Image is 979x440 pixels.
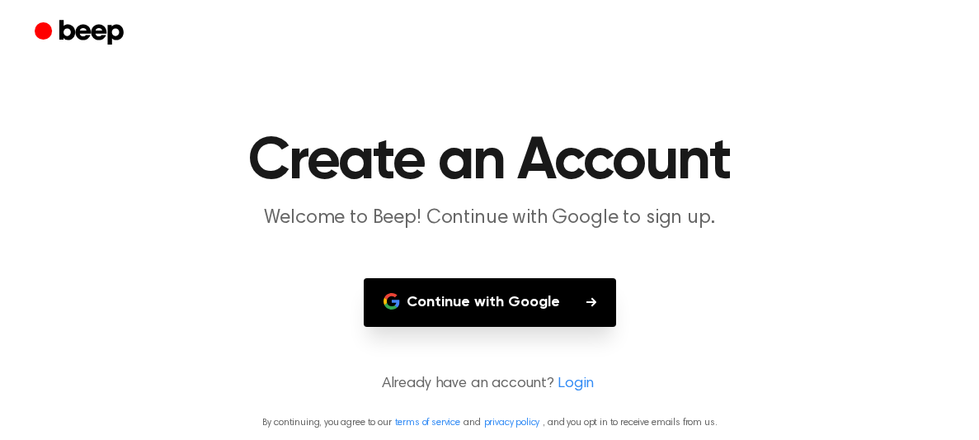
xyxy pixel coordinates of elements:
p: Welcome to Beep! Continue with Google to sign up. [173,205,807,232]
a: Beep [35,17,128,50]
a: terms of service [395,418,460,428]
p: Already have an account? [20,373,959,395]
a: Login [558,373,594,395]
button: Continue with Google [364,278,616,327]
p: By continuing, you agree to our and , and you opt in to receive emails from us. [20,415,959,430]
h1: Create an Account [68,132,912,192]
a: privacy policy [484,418,540,428]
